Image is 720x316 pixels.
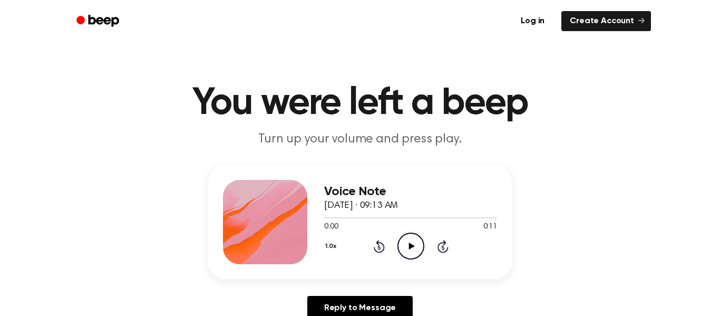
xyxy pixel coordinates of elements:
span: 0:11 [483,222,497,233]
p: Turn up your volume and press play. [158,131,562,148]
a: Beep [69,11,129,32]
a: Create Account [561,11,651,31]
h3: Voice Note [324,185,497,199]
span: [DATE] · 09:13 AM [324,201,398,210]
button: 1.0x [324,237,340,255]
h1: You were left a beep [90,84,630,122]
a: Log in [510,9,555,33]
span: 0:00 [324,222,338,233]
